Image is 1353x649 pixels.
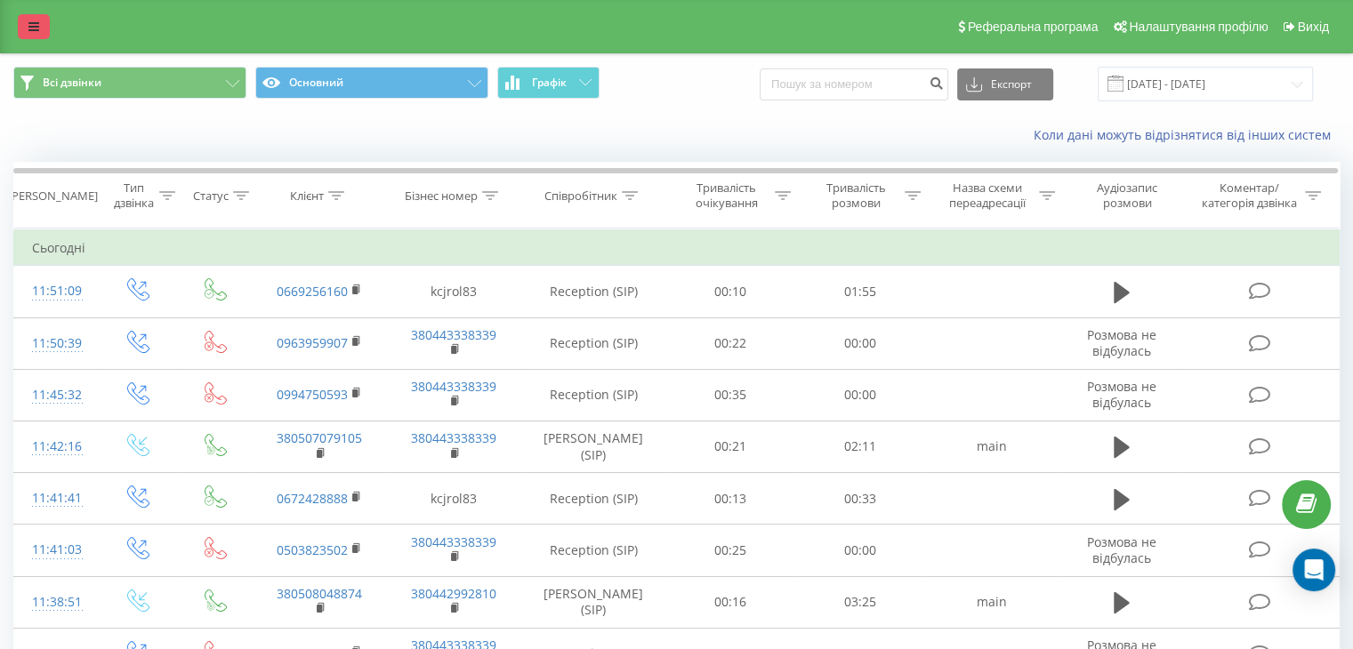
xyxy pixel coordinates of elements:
[532,76,567,89] span: Графік
[957,68,1053,100] button: Експорт
[795,317,924,369] td: 00:00
[277,585,362,602] a: 380508048874
[32,481,79,516] div: 11:41:41
[32,429,79,464] div: 11:42:16
[1087,326,1156,359] span: Розмова не відбулась
[666,473,795,525] td: 00:13
[968,20,1099,34] span: Реферальна програма
[411,585,496,602] a: 380442992810
[14,230,1340,266] td: Сьогодні
[1087,533,1156,566] span: Розмова не відбулась
[290,188,324,204] div: Клієнт
[682,180,771,211] div: Тривалість очікування
[924,576,1059,628] td: main
[411,326,496,343] a: 380443338339
[43,76,101,90] span: Всі дзвінки
[795,576,924,628] td: 03:25
[666,576,795,628] td: 00:16
[386,473,520,525] td: kcjrol83
[666,525,795,576] td: 00:25
[32,533,79,567] div: 11:41:03
[1034,126,1340,143] a: Коли дані можуть відрізнятися вiд інших систем
[277,283,348,300] a: 0669256160
[521,576,666,628] td: [PERSON_NAME] (SIP)
[411,429,496,446] a: 380443338339
[521,266,666,317] td: Reception (SIP)
[521,317,666,369] td: Reception (SIP)
[1196,180,1301,211] div: Коментар/категорія дзвінка
[795,369,924,421] td: 00:00
[277,386,348,403] a: 0994750593
[521,525,666,576] td: Reception (SIP)
[1075,180,1180,211] div: Аудіозапис розмови
[255,67,488,99] button: Основний
[112,180,154,211] div: Тип дзвінка
[497,67,600,99] button: Графік
[666,369,795,421] td: 00:35
[760,68,948,100] input: Пошук за номером
[521,473,666,525] td: Reception (SIP)
[521,369,666,421] td: Reception (SIP)
[13,67,246,99] button: Всі дзвінки
[193,188,229,204] div: Статус
[1087,378,1156,411] span: Розмова не відбулась
[666,317,795,369] td: 00:22
[277,490,348,507] a: 0672428888
[8,188,98,204] div: [PERSON_NAME]
[795,473,924,525] td: 00:33
[32,326,79,361] div: 11:50:39
[1293,549,1335,591] div: Open Intercom Messenger
[405,188,478,204] div: Бізнес номер
[941,180,1035,211] div: Назва схеми переадресації
[277,541,348,558] a: 0503823502
[811,180,900,211] div: Тривалість розмови
[666,266,795,317] td: 00:10
[386,266,520,317] td: kcjrol83
[924,421,1059,472] td: main
[1298,20,1329,34] span: Вихід
[32,274,79,308] div: 11:51:09
[666,421,795,472] td: 00:21
[795,525,924,576] td: 00:00
[411,533,496,550] a: 380443338339
[277,429,362,446] a: 380507079105
[795,266,924,317] td: 01:55
[32,585,79,620] div: 11:38:51
[521,421,666,472] td: [PERSON_NAME] (SIP)
[795,421,924,472] td: 02:11
[32,378,79,413] div: 11:45:32
[277,334,348,351] a: 0963959907
[1129,20,1268,34] span: Налаштування профілю
[411,378,496,395] a: 380443338339
[544,188,617,204] div: Співробітник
